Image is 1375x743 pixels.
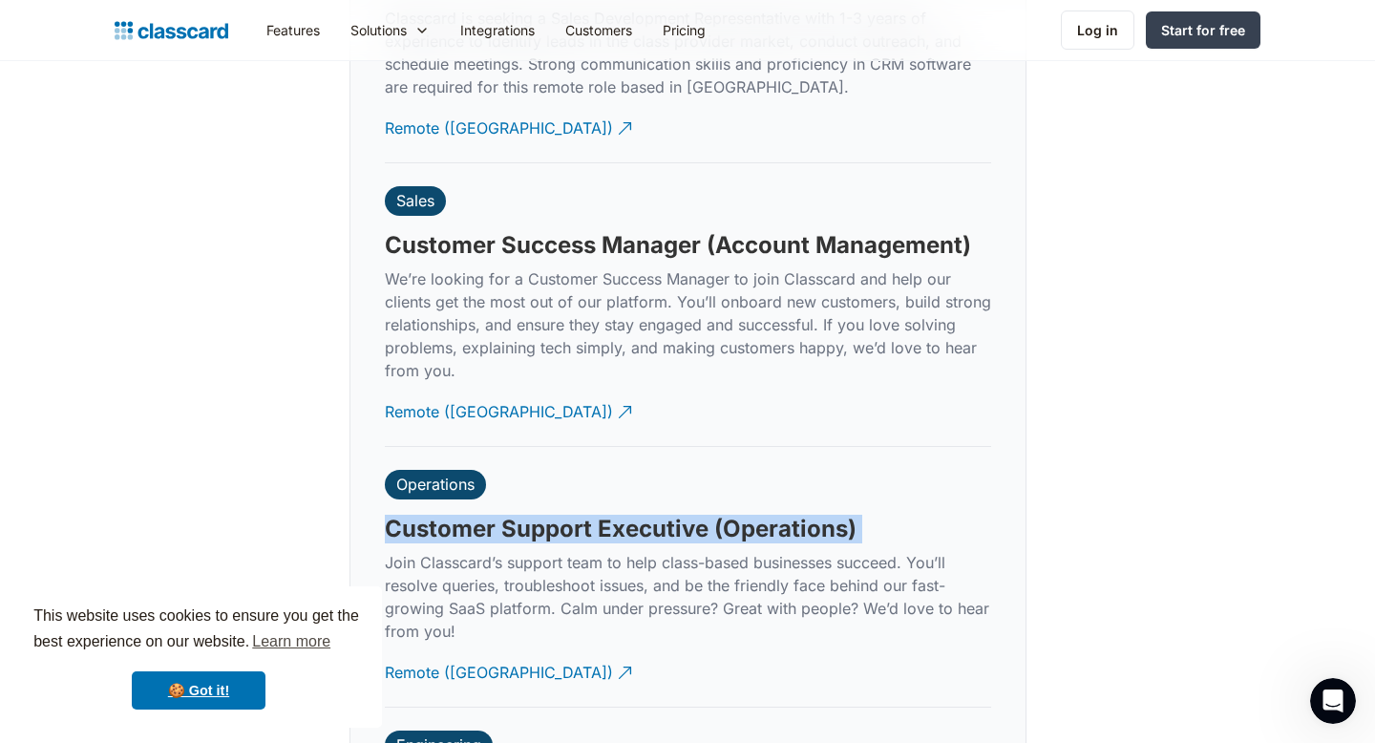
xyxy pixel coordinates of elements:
div: Remote ([GEOGRAPHIC_DATA]) [385,386,613,423]
a: Remote ([GEOGRAPHIC_DATA]) [385,386,635,438]
div: Solutions [335,9,445,52]
div: Start for free [1161,20,1245,40]
a: dismiss cookie message [132,671,265,710]
div: Solutions [350,20,407,40]
a: learn more about cookies [249,627,333,656]
p: We’re looking for a Customer Success Manager to join Classcard and help our clients get the most ... [385,267,991,382]
a: Integrations [445,9,550,52]
span: This website uses cookies to ensure you get the best experience on our website. [33,605,364,656]
a: Features [251,9,335,52]
div: Sales [396,191,434,210]
div: cookieconsent [15,586,382,728]
a: Log in [1061,11,1134,50]
h3: Customer Support Executive (Operations) [385,515,857,543]
a: Remote ([GEOGRAPHIC_DATA]) [385,647,635,699]
a: Customers [550,9,647,52]
a: home [115,17,228,44]
a: Start for free [1146,11,1260,49]
a: Remote ([GEOGRAPHIC_DATA]) [385,102,635,155]
div: Operations [396,475,475,494]
p: Join Classcard’s support team to help class-based businesses succeed. You’ll resolve queries, tro... [385,551,991,643]
div: Remote ([GEOGRAPHIC_DATA]) [385,102,613,139]
h3: Customer Success Manager (Account Management) [385,231,971,260]
div: Log in [1077,20,1118,40]
a: Pricing [647,9,721,52]
div: Remote ([GEOGRAPHIC_DATA]) [385,647,613,684]
iframe: Intercom live chat [1310,678,1356,724]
